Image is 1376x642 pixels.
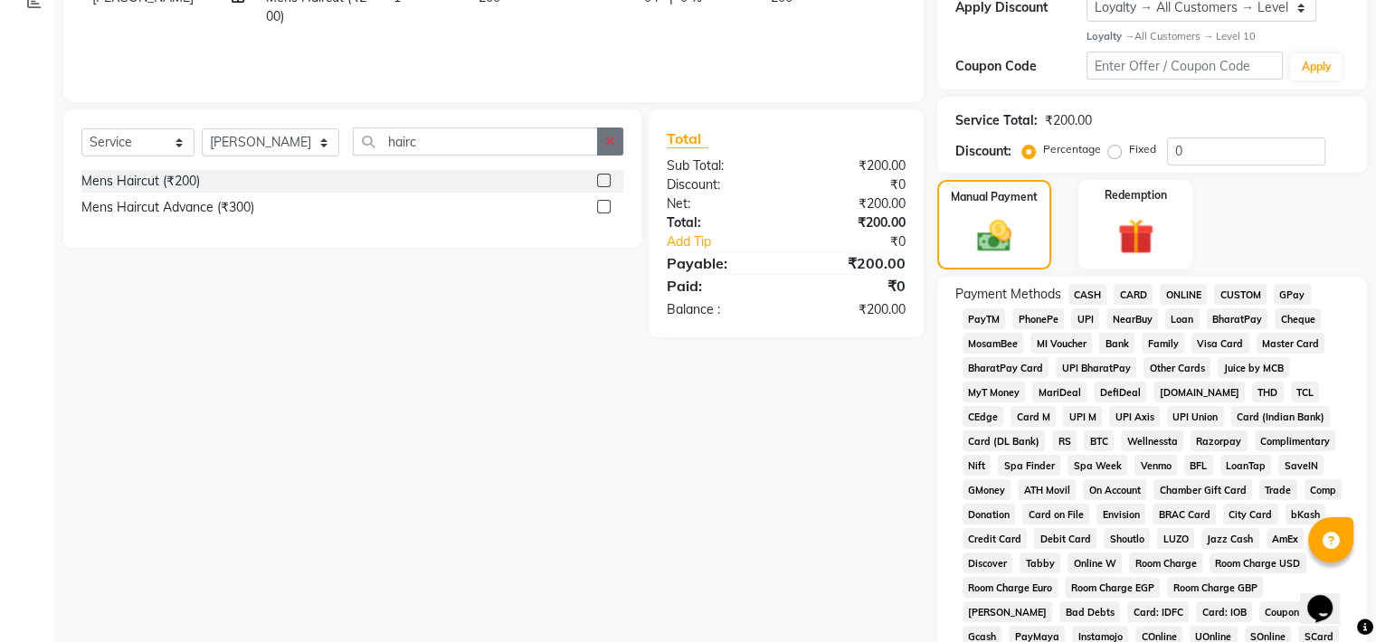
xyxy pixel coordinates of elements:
[1275,308,1321,329] span: Cheque
[1153,504,1216,524] span: BRAC Card
[1109,406,1160,427] span: UPI Axis
[1087,30,1134,42] strong: Loyalty →
[1104,528,1150,549] span: Shoutlo
[1191,333,1249,354] span: Visa Card
[951,189,1038,205] label: Manual Payment
[1214,284,1267,305] span: CUSTOM
[1068,552,1122,573] span: Online W
[1196,601,1252,622] span: Card: IOB
[1127,601,1189,622] span: Card: IDFC
[963,430,1046,451] span: Card (DL Bank)
[963,552,1013,573] span: Discover
[1218,357,1289,378] span: Juice by MCB
[1105,187,1167,203] label: Redemption
[998,455,1060,476] span: Spa Finder
[653,213,786,232] div: Total:
[1167,577,1263,598] span: Room Charge GBP
[1056,357,1136,378] span: UPI BharatPay
[1165,308,1200,329] span: Loan
[1153,382,1245,402] span: [DOMAIN_NAME]
[1043,141,1101,157] label: Percentage
[1259,601,1305,622] span: Coupon
[1144,357,1210,378] span: Other Cards
[1267,528,1305,549] span: AmEx
[955,285,1061,304] span: Payment Methods
[1083,479,1146,500] span: On Account
[1129,552,1202,573] span: Room Charge
[1255,430,1336,451] span: Complimentary
[1012,308,1064,329] span: PhonePe
[1300,570,1358,624] iframe: chat widget
[966,216,1022,256] img: _cash.svg
[1252,382,1284,402] span: THD
[963,528,1028,549] span: Credit Card
[1059,601,1120,622] span: Bad Debts
[1030,333,1092,354] span: MI Voucher
[353,127,598,156] input: Search or Scan
[1045,111,1092,130] div: ₹200.00
[1157,528,1194,549] span: LUZO
[786,252,919,274] div: ₹200.00
[1099,333,1134,354] span: Bank
[955,111,1038,130] div: Service Total:
[1201,528,1259,549] span: Jazz Cash
[1259,479,1297,500] span: Trade
[1291,382,1320,402] span: TCL
[963,333,1024,354] span: MosamBee
[1207,308,1268,329] span: BharatPay
[1160,284,1207,305] span: ONLINE
[1052,430,1077,451] span: RS
[81,198,254,217] div: Mens Haircut Advance (₹300)
[1094,382,1146,402] span: DefiDeal
[963,479,1011,500] span: GMoney
[786,194,919,213] div: ₹200.00
[667,129,708,148] span: Total
[1223,504,1278,524] span: City Card
[1071,308,1099,329] span: UPI
[1084,430,1114,451] span: BTC
[653,194,786,213] div: Net:
[786,300,919,319] div: ₹200.00
[786,275,919,297] div: ₹0
[1011,406,1056,427] span: Card M
[786,175,919,194] div: ₹0
[1129,141,1156,157] label: Fixed
[1018,479,1076,500] span: ATH Movil
[963,577,1058,598] span: Room Charge Euro
[653,252,786,274] div: Payable:
[963,504,1016,524] span: Donation
[1065,577,1160,598] span: Room Charge EGP
[1087,52,1284,80] input: Enter Offer / Coupon Code
[1022,504,1089,524] span: Card on File
[1278,455,1324,476] span: SaveIN
[786,213,919,232] div: ₹200.00
[955,57,1087,76] div: Coupon Code
[1210,552,1306,573] span: Room Charge USD
[1191,430,1248,451] span: Razorpay
[786,156,919,175] div: ₹200.00
[653,232,808,251] a: Add Tip
[1020,552,1060,573] span: Tabby
[1305,479,1343,500] span: Comp
[1106,308,1158,329] span: NearBuy
[1087,29,1349,44] div: All Customers → Level 10
[653,275,786,297] div: Paid:
[1231,406,1331,427] span: Card (Indian Bank)
[1220,455,1272,476] span: LoanTap
[1114,284,1153,305] span: CARD
[81,172,200,191] div: Mens Haircut (₹200)
[1068,455,1127,476] span: Spa Week
[808,232,918,251] div: ₹0
[1096,504,1145,524] span: Envision
[1184,455,1213,476] span: BFL
[1274,284,1311,305] span: GPay
[1063,406,1102,427] span: UPI M
[963,308,1006,329] span: PayTM
[1032,382,1087,402] span: MariDeal
[653,175,786,194] div: Discount:
[653,300,786,319] div: Balance :
[1290,53,1342,80] button: Apply
[963,406,1004,427] span: CEdge
[955,142,1011,161] div: Discount:
[1034,528,1096,549] span: Debit Card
